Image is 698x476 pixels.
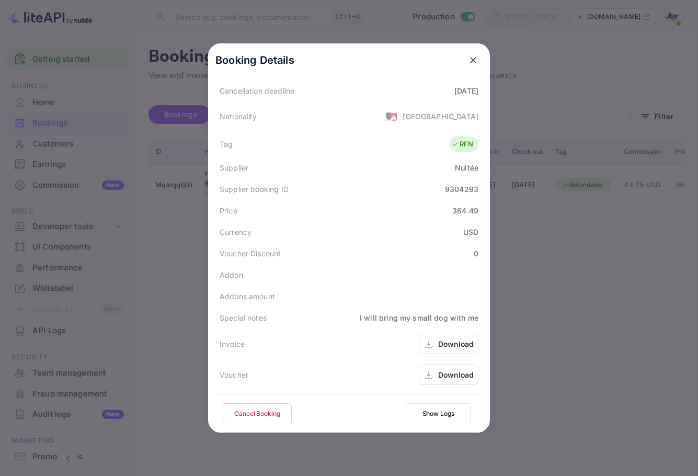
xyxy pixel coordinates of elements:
div: Addon [220,269,243,280]
div: Currency [220,226,251,237]
div: RFN [452,139,473,150]
div: Supplier [220,162,248,173]
div: 0 [474,248,478,259]
div: Price [220,205,237,216]
div: Invoice [220,338,245,349]
div: USD [463,226,478,237]
div: Cancellation deadline [220,85,294,96]
div: I will bring my small dog with me [360,312,478,323]
div: Nationality [220,111,257,122]
div: [GEOGRAPHIC_DATA] [403,111,478,122]
div: Voucher [220,369,248,380]
div: Tag [220,139,233,150]
div: Supplier booking ID [220,184,289,195]
div: [DATE] [454,85,478,96]
div: Voucher Discount [220,248,281,259]
button: Show Logs [406,403,471,424]
div: Nuitée [455,162,478,173]
div: Download [438,338,474,349]
button: Cancel Booking [223,403,292,424]
div: 364.49 [452,205,478,216]
button: close [464,51,483,70]
div: Addons amount [220,291,275,302]
div: Download [438,369,474,380]
p: Booking Details [215,52,294,68]
span: United States [385,107,397,126]
div: Special notes [220,312,267,323]
div: 9304293 [445,184,478,195]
